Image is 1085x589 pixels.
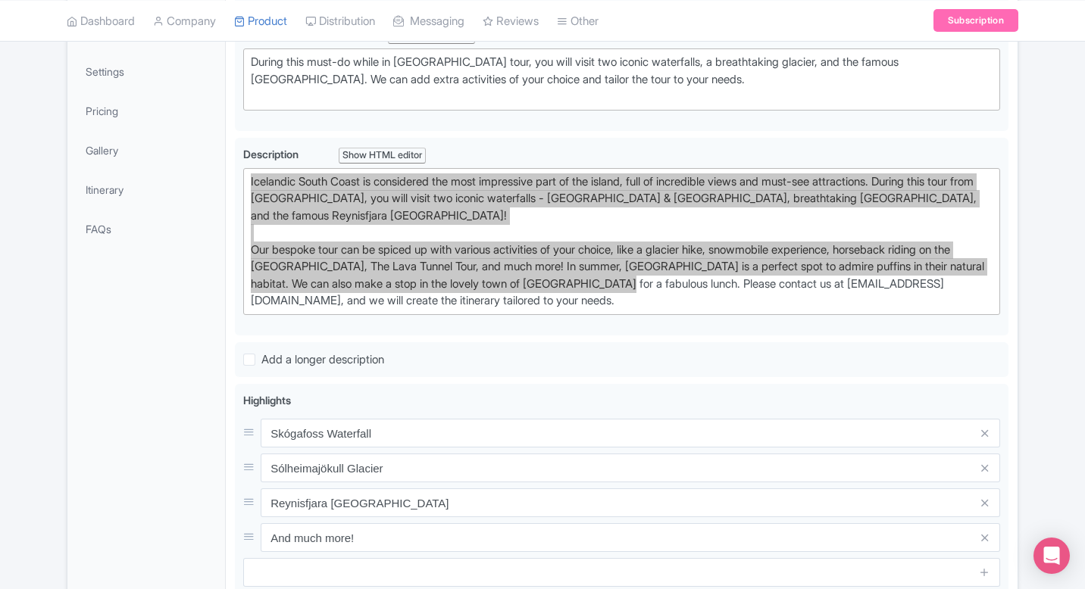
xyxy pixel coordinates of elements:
a: Itinerary [70,173,222,207]
div: During this must-do while in [GEOGRAPHIC_DATA] tour, you will visit two iconic waterfalls, a brea... [251,54,993,105]
a: Settings [70,55,222,89]
a: Subscription [933,9,1018,32]
a: Pricing [70,94,222,128]
a: FAQs [70,212,222,246]
span: Highlights [243,394,291,407]
div: Open Intercom Messenger [1033,538,1070,574]
div: Show HTML editor [339,148,426,164]
div: Icelandic South Coast is considered the most impressive part of the island, full of incredible vi... [251,173,993,310]
a: Gallery [70,133,222,167]
span: Description Summary [243,29,350,42]
span: Add a longer description [261,352,384,366]
span: Description [243,148,301,160]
